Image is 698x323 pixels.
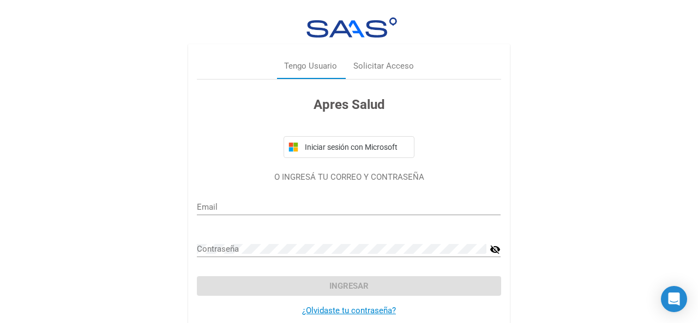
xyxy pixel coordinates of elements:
h3: Apres Salud [197,95,501,114]
div: Open Intercom Messenger [661,286,687,312]
button: Ingresar [197,276,501,296]
mat-icon: visibility_off [490,243,501,256]
a: ¿Olvidaste tu contraseña? [302,306,396,315]
span: Ingresar [329,281,369,291]
span: Iniciar sesión con Microsoft [303,143,410,151]
button: Iniciar sesión con Microsoft [284,136,414,158]
p: O INGRESÁ TU CORREO Y CONTRASEÑA [197,171,501,184]
div: Solicitar Acceso [353,60,414,72]
div: Tengo Usuario [284,60,337,72]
